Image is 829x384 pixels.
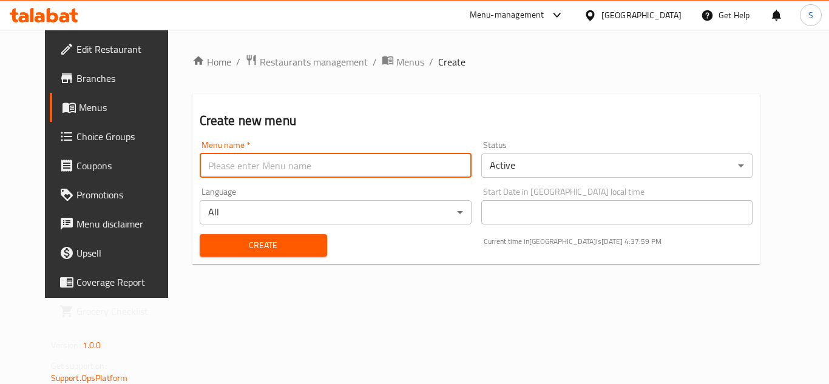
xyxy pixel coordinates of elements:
li: / [429,55,433,69]
a: Menus [50,93,183,122]
span: S [808,8,813,22]
a: Choice Groups [50,122,183,151]
span: Coverage Report [76,275,174,289]
nav: breadcrumb [192,54,760,70]
a: Branches [50,64,183,93]
span: Create [438,55,465,69]
span: Version: [51,337,81,353]
a: Menu disclaimer [50,209,183,238]
a: Coverage Report [50,268,183,297]
span: Grocery Checklist [76,304,174,318]
a: Promotions [50,180,183,209]
div: [GEOGRAPHIC_DATA] [601,8,682,22]
span: Choice Groups [76,129,174,144]
li: / [236,55,240,69]
a: Upsell [50,238,183,268]
span: 1.0.0 [83,337,101,353]
div: Active [481,153,753,178]
a: Edit Restaurant [50,35,183,64]
input: Please enter Menu name [200,153,472,178]
a: Home [192,55,231,69]
button: Create [200,234,327,257]
a: Restaurants management [245,54,368,70]
a: Menus [382,54,424,70]
p: Current time in [GEOGRAPHIC_DATA] is [DATE] 4:37:59 PM [484,236,753,247]
a: Coupons [50,151,183,180]
h2: Create new menu [200,112,753,130]
span: Create [209,238,317,253]
li: / [373,55,377,69]
span: Upsell [76,246,174,260]
span: Restaurants management [260,55,368,69]
span: Menus [79,100,174,115]
span: Edit Restaurant [76,42,174,56]
span: Get support on: [51,358,107,374]
span: Branches [76,71,174,86]
span: Promotions [76,187,174,202]
a: Grocery Checklist [50,297,183,326]
span: Menu disclaimer [76,217,174,231]
span: Coupons [76,158,174,173]
div: All [200,200,472,224]
span: Menus [396,55,424,69]
div: Menu-management [470,8,544,22]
